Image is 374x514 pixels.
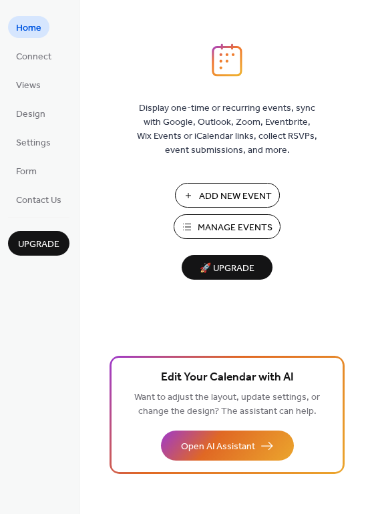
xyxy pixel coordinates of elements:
[18,238,59,252] span: Upgrade
[8,231,69,256] button: Upgrade
[16,21,41,35] span: Home
[161,431,294,461] button: Open AI Assistant
[181,440,255,454] span: Open AI Assistant
[16,136,51,150] span: Settings
[174,214,280,239] button: Manage Events
[8,45,59,67] a: Connect
[137,101,317,158] span: Display one-time or recurring events, sync with Google, Outlook, Zoom, Eventbrite, Wix Events or ...
[8,160,45,182] a: Form
[161,368,294,387] span: Edit Your Calendar with AI
[190,260,264,278] span: 🚀 Upgrade
[16,194,61,208] span: Contact Us
[8,188,69,210] a: Contact Us
[134,389,320,421] span: Want to adjust the layout, update settings, or change the design? The assistant can help.
[212,43,242,77] img: logo_icon.svg
[16,165,37,179] span: Form
[182,255,272,280] button: 🚀 Upgrade
[16,107,45,121] span: Design
[8,16,49,38] a: Home
[199,190,272,204] span: Add New Event
[16,79,41,93] span: Views
[8,73,49,95] a: Views
[16,50,51,64] span: Connect
[198,221,272,235] span: Manage Events
[8,102,53,124] a: Design
[8,131,59,153] a: Settings
[175,183,280,208] button: Add New Event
